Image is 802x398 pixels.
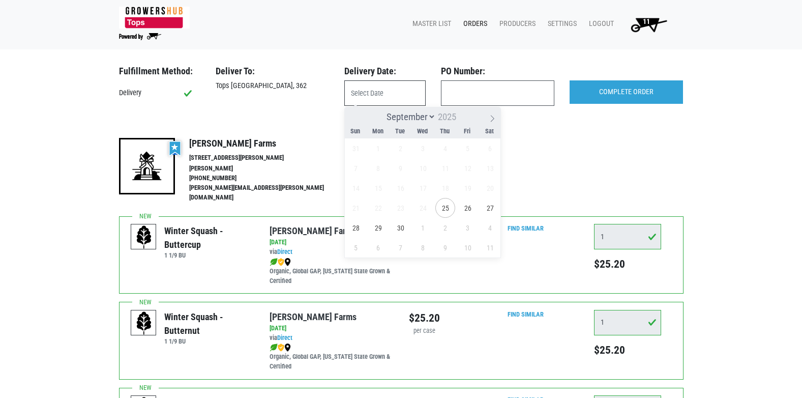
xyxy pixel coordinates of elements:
a: Direct [277,248,292,255]
span: September 29, 2025 [368,218,388,238]
span: September 27, 2025 [480,198,500,218]
span: October 2, 2025 [435,218,455,238]
span: September 28, 2025 [346,218,366,238]
span: September 30, 2025 [391,218,410,238]
h3: Delivery Date: [344,66,426,77]
h6: 1 1/9 BU [164,251,254,259]
span: September 6, 2025 [480,138,500,158]
span: Wed [411,128,434,135]
span: September 22, 2025 [368,198,388,218]
h4: [PERSON_NAME] Farms [189,138,346,149]
span: September 2, 2025 [391,138,410,158]
img: leaf-e5c59151409436ccce96b2ca1b28e03c.png [270,344,278,352]
span: September 10, 2025 [413,158,433,178]
input: COMPLETE ORDER [570,80,683,104]
div: Winter Squash - Buttercup [164,224,254,251]
a: Settings [540,14,581,34]
span: September 23, 2025 [391,198,410,218]
span: September 12, 2025 [458,158,478,178]
span: 11 [643,17,650,26]
img: Cart [626,14,671,35]
span: Thu [434,128,456,135]
span: September 18, 2025 [435,178,455,198]
a: [PERSON_NAME] Farms [270,225,357,236]
img: map_marker-0e94453035b3232a4d21701695807de9.png [284,258,291,266]
select: Month [382,110,436,123]
span: September 21, 2025 [346,198,366,218]
h3: Deliver To: [216,66,329,77]
a: 11 [618,14,675,35]
li: [PERSON_NAME][EMAIL_ADDRESS][PERSON_NAME][DOMAIN_NAME] [189,183,346,203]
span: September 16, 2025 [391,178,410,198]
span: September 4, 2025 [435,138,455,158]
a: Master List [404,14,455,34]
a: Find Similar [508,310,544,318]
div: [DATE] [270,324,393,333]
img: placeholder-variety-43d6402dacf2d531de610a020419775a.svg [131,310,157,336]
div: per case [409,326,440,336]
h3: Fulfillment Method: [119,66,200,77]
span: September 5, 2025 [458,138,478,158]
span: Sun [344,128,367,135]
span: September 24, 2025 [413,198,433,218]
img: safety-e55c860ca8c00a9c171001a62a92dabd.png [278,344,284,352]
span: Tue [389,128,411,135]
span: September 15, 2025 [368,178,388,198]
h6: 1 1/9 BU [164,337,254,345]
span: Fri [456,128,479,135]
span: September 25, 2025 [435,198,455,218]
span: August 31, 2025 [346,138,366,158]
input: Select Date [344,80,426,106]
div: $25.20 [409,310,440,326]
img: leaf-e5c59151409436ccce96b2ca1b28e03c.png [270,258,278,266]
span: October 11, 2025 [480,238,500,258]
div: Organic, Global GAP, [US_STATE] State Grown & Certified [270,343,393,372]
span: October 4, 2025 [480,218,500,238]
img: map_marker-0e94453035b3232a4d21701695807de9.png [284,344,291,352]
span: October 9, 2025 [435,238,455,258]
li: [PERSON_NAME] [189,164,346,174]
span: Mon [367,128,389,135]
span: Sat [479,128,501,135]
a: Find Similar [508,224,544,232]
span: October 3, 2025 [458,218,478,238]
div: [DATE] [270,238,393,247]
div: Organic, Global GAP, [US_STATE] State Grown & Certified [270,257,393,286]
span: October 7, 2025 [391,238,410,258]
span: September 11, 2025 [435,158,455,178]
input: Qty [594,224,661,249]
span: September 7, 2025 [346,158,366,178]
span: September 14, 2025 [346,178,366,198]
span: September 17, 2025 [413,178,433,198]
span: September 20, 2025 [480,178,500,198]
li: [STREET_ADDRESS][PERSON_NAME] [189,153,346,163]
div: via [270,333,393,343]
img: Powered by Big Wheelbarrow [119,33,161,40]
a: [PERSON_NAME] Farms [270,311,357,322]
img: safety-e55c860ca8c00a9c171001a62a92dabd.png [278,258,284,266]
img: 279edf242af8f9d49a69d9d2afa010fb.png [119,7,190,29]
span: October 10, 2025 [458,238,478,258]
img: placeholder-variety-43d6402dacf2d531de610a020419775a.svg [131,224,157,250]
div: Winter Squash - Butternut [164,310,254,337]
span: October 8, 2025 [413,238,433,258]
span: October 1, 2025 [413,218,433,238]
h5: $25.20 [594,258,661,271]
span: October 6, 2025 [368,238,388,258]
div: via [270,247,393,257]
img: 19-7441ae2ccb79c876ff41c34f3bd0da69.png [119,138,175,194]
span: September 9, 2025 [391,158,410,178]
h5: $25.20 [594,344,661,357]
span: September 26, 2025 [458,198,478,218]
span: September 13, 2025 [480,158,500,178]
span: September 8, 2025 [368,158,388,178]
a: Direct [277,334,292,342]
a: Logout [581,14,618,34]
span: September 1, 2025 [368,138,388,158]
div: Tops [GEOGRAPHIC_DATA], 362 [208,80,337,92]
h3: PO Number: [441,66,554,77]
input: Qty [594,310,661,335]
span: October 5, 2025 [346,238,366,258]
a: Orders [455,14,491,34]
span: September 3, 2025 [413,138,433,158]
